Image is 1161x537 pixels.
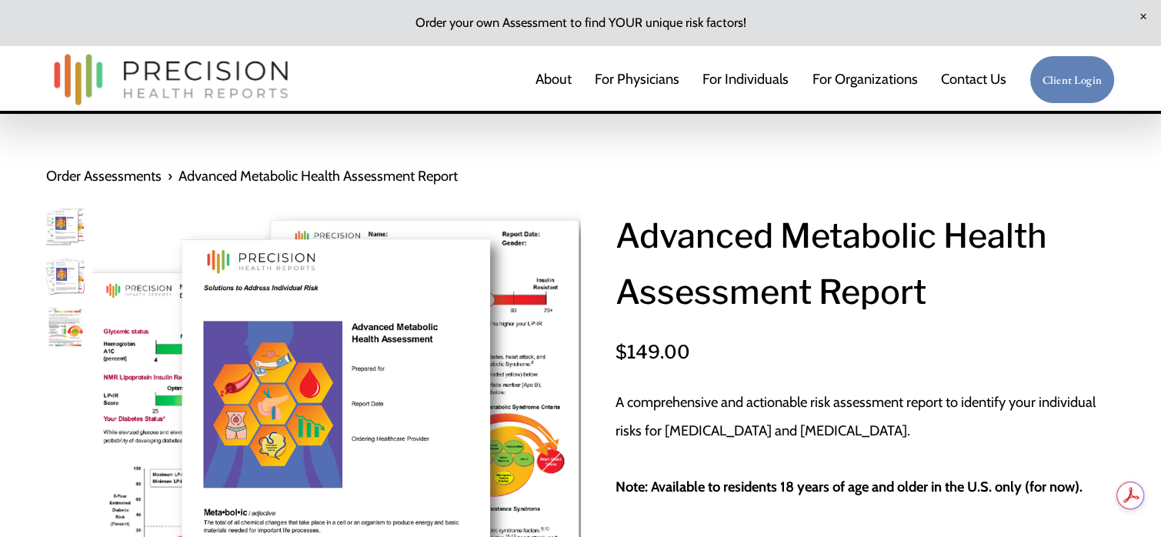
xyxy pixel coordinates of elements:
button: Previous [110,426,160,476]
a: Client Login [1029,55,1115,104]
a: For Physicians [595,64,679,95]
a: Advanced Metabolic Health Assessment Report [178,162,458,191]
div: Gallery thumbnails [46,208,85,350]
a: Order Assessments [46,162,162,191]
a: folder dropdown [812,64,918,95]
button: Image 2 of 3 [46,258,85,300]
iframe: Chat Widget [1084,463,1161,537]
a: For Individuals [702,64,789,95]
button: Next [513,426,563,476]
div: $149.00 [616,337,1115,368]
button: Image 3 of 3 [46,308,85,350]
span: › [168,162,172,191]
span: For Organizations [812,65,918,94]
button: Image 1 of 3 [46,208,85,250]
a: About [535,64,572,95]
h1: Advanced Metabolic Health Assessment Report [616,208,1115,320]
a: Contact Us [941,64,1006,95]
img: Precision Health Reports [46,47,295,112]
